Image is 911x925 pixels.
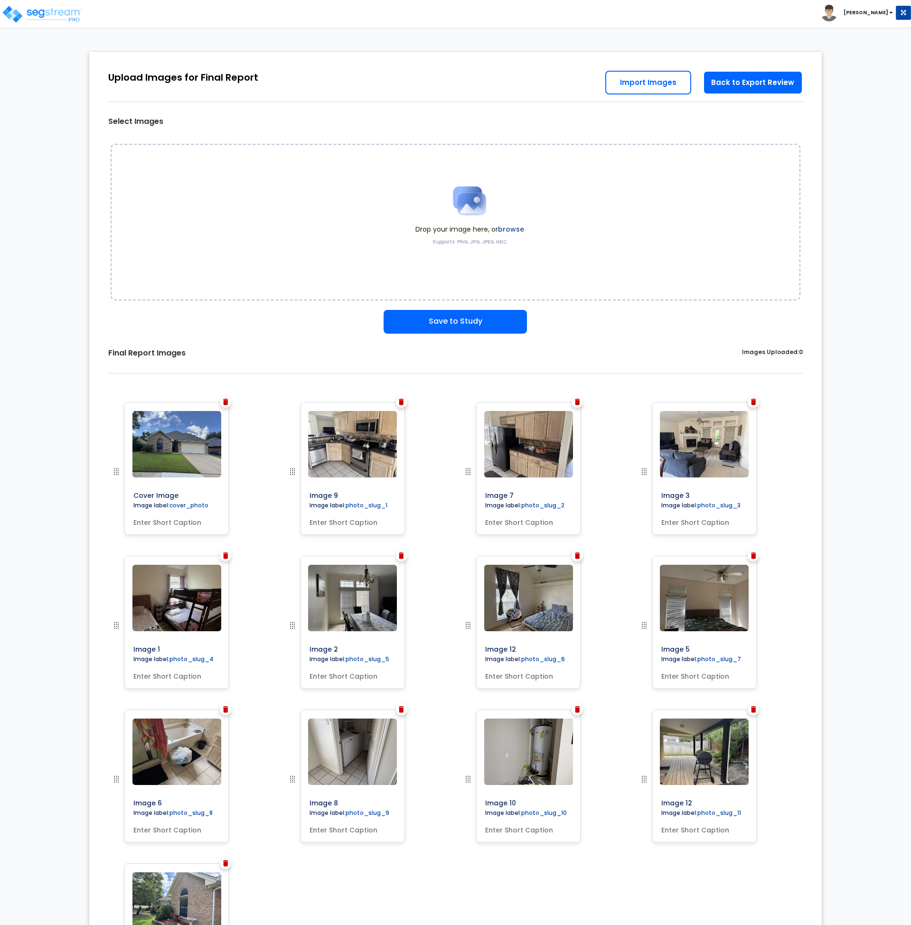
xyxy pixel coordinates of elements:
label: photo_slug_10 [521,809,567,817]
input: Enter Short Caption [657,514,751,527]
img: drag handle [639,466,650,477]
label: Images Uploaded: [742,348,803,359]
a: Import Images [605,71,691,94]
input: Enter Short Caption [306,822,400,835]
img: avatar.png [821,5,837,21]
label: Image label: [306,809,393,819]
span: 0 [799,348,803,356]
label: photo_slug_4 [169,655,214,663]
label: Image label: [306,655,393,665]
img: drag handle [639,774,650,785]
label: photo_slug_2 [521,501,564,509]
img: Trash Icon [399,399,404,405]
div: Upload Images for Final Report [108,71,258,84]
label: photo_slug_7 [697,655,741,663]
label: Image label: [130,501,212,512]
img: Trash Icon [223,552,228,559]
input: Enter Short Caption [306,514,400,527]
img: Trash Icon [751,552,756,559]
img: logo_pro_r.png [1,5,82,24]
input: Enter Short Caption [481,822,575,835]
img: Trash Icon [751,399,756,405]
label: Image label: [306,501,391,512]
label: Image label: [657,501,744,512]
img: drag handle [462,620,474,631]
img: Trash Icon [399,706,404,713]
img: Trash Icon [575,552,580,559]
input: Enter Short Caption [481,514,575,527]
img: drag handle [287,620,298,631]
label: Image label: [481,809,571,819]
img: Trash Icon [223,860,228,867]
img: drag handle [111,466,122,477]
label: photo_slug_6 [521,655,565,663]
img: drag handle [639,620,650,631]
img: Trash Icon [223,706,228,713]
img: drag handle [462,466,474,477]
img: drag handle [462,774,474,785]
input: Enter Short Caption [657,822,751,835]
label: Image label: [481,501,568,512]
label: photo_slug_11 [697,809,741,817]
a: Back to Export Review [703,71,803,94]
label: Image label: [657,655,745,665]
label: Image label: [130,655,217,665]
b: [PERSON_NAME] [844,9,888,16]
img: Trash Icon [575,399,580,405]
label: Image label: [481,655,569,665]
label: Image label: [657,809,745,819]
label: photo_slug_3 [697,501,741,509]
img: Trash Icon [223,399,228,405]
input: Enter Short Caption [481,668,575,681]
img: Trash Icon [399,552,404,559]
img: drag handle [111,774,122,785]
label: photo_slug_5 [346,655,389,663]
label: photo_slug_8 [169,809,213,817]
label: photo_slug_9 [346,809,389,817]
label: cover_photo [169,501,208,509]
img: Trash Icon [751,706,756,713]
label: Select Images [108,116,163,127]
img: drag handle [111,620,122,631]
label: Supports: PNG, JPG, JPEG, HEIC [432,239,507,245]
input: Enter Short Caption [130,668,224,681]
label: Final Report Images [108,348,186,359]
button: Save to Study [384,310,527,334]
label: photo_slug_1 [346,501,387,509]
input: Enter Short Caption [306,668,400,681]
img: drag handle [287,466,298,477]
img: Upload Icon [446,177,493,224]
img: drag handle [287,774,298,785]
img: Trash Icon [575,706,580,713]
label: browse [498,224,524,234]
label: Image label: [130,809,216,819]
span: Drop your image here, or [415,224,524,234]
input: Enter Short Caption [130,514,224,527]
input: Enter Short Caption [130,822,224,835]
input: Enter Short Caption [657,668,751,681]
